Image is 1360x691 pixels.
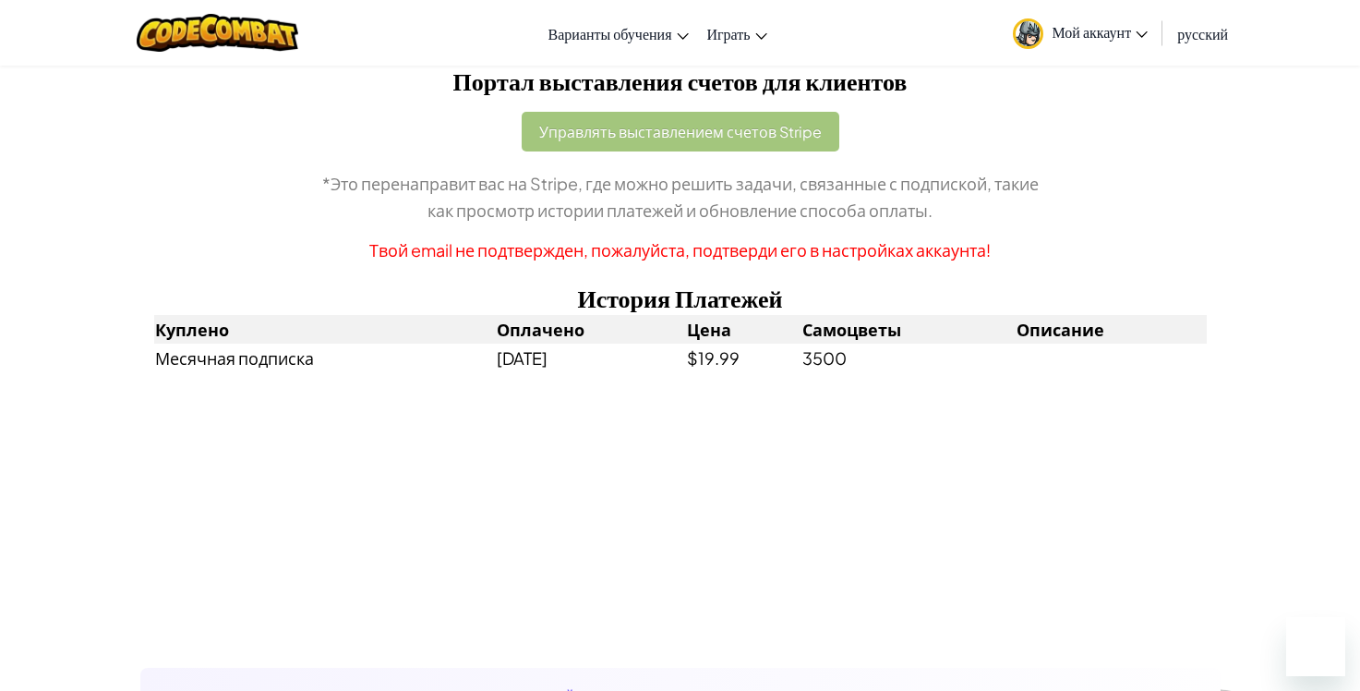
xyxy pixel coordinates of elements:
[1013,18,1043,49] img: avatar
[154,344,496,372] td: Месячная подписка
[154,236,1207,263] p: Твой email не подтвержден, пожалуйста, подтверди его в настройках аккаунта!
[548,24,672,43] span: Варианты обучения
[801,344,1016,372] td: 3500
[1168,8,1237,58] a: русский
[801,315,1016,344] th: Самоцветы
[686,344,801,372] td: $19.99
[154,65,1207,98] h2: Портал выставления счетов для клиентов
[154,315,496,344] th: Куплено
[154,282,1207,315] h2: История Платежей
[698,8,776,58] a: Играть
[1177,24,1228,43] span: русский
[686,315,801,344] th: Цена
[1004,4,1158,62] a: Мой аккаунт
[539,8,698,58] a: Варианты обучения
[1016,315,1206,344] th: Описание
[496,315,686,344] th: Оплачено
[1053,22,1149,42] span: Мой аккаунт
[137,14,298,52] img: CodeCombat logo
[1286,617,1345,676] iframe: Кнопка запуска окна обмена сообщениями
[496,344,686,372] td: [DATE]
[707,24,751,43] span: Играть
[154,170,1207,224] p: *Это перенаправит вас на Stripe, где можно решить задачи, связанные с подпиской, такие как просмо...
